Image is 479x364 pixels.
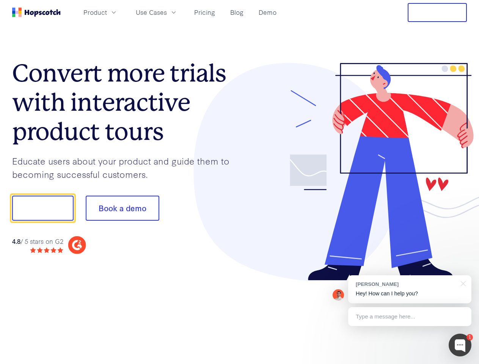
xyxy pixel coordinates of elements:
img: Mark Spera [333,289,344,301]
p: Educate users about your product and guide them to becoming successful customers. [12,154,240,180]
strong: 4.8 [12,237,20,245]
button: Product [79,6,122,19]
a: Pricing [191,6,218,19]
a: Demo [256,6,280,19]
button: Book a demo [86,196,159,221]
button: Use Cases [131,6,182,19]
span: Use Cases [136,8,167,17]
div: 1 [466,334,473,340]
span: Product [83,8,107,17]
div: / 5 stars on G2 [12,237,63,246]
button: Show me! [12,196,74,221]
div: Type a message here... [348,307,471,326]
div: [PERSON_NAME] [356,281,456,288]
p: Hey! How can I help you? [356,290,464,298]
h1: Convert more trials with interactive product tours [12,59,240,146]
a: Blog [227,6,247,19]
button: Free Trial [408,3,467,22]
a: Home [12,8,61,17]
